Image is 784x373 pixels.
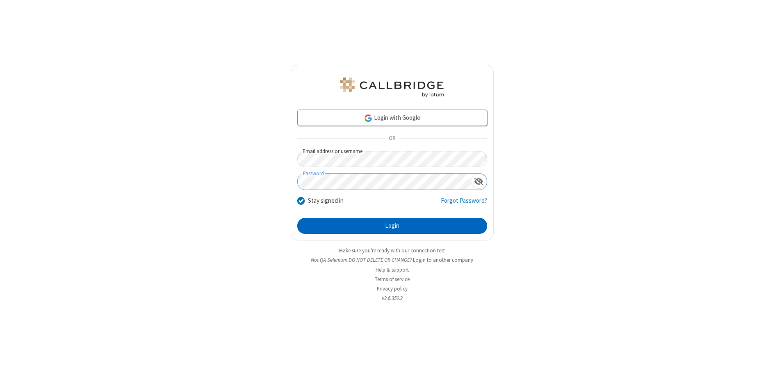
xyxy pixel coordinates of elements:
div: Show password [471,174,487,189]
input: Email address or username [297,151,487,167]
button: Login [297,218,487,234]
li: v2.6.350.2 [291,294,494,302]
a: Help & support [376,266,409,273]
a: Forgot Password? [441,196,487,212]
input: Password [298,174,471,190]
label: Stay signed in [308,196,344,206]
a: Make sure you're ready with our connection test [339,247,445,254]
img: QA Selenium DO NOT DELETE OR CHANGE [339,78,445,97]
li: Not QA Selenium DO NOT DELETE OR CHANGE? [291,256,494,264]
a: Terms of service [375,276,410,283]
a: Login with Google [297,110,487,126]
a: Privacy policy [377,285,408,292]
span: OR [385,133,399,144]
img: google-icon.png [364,114,373,123]
button: Login to another company [413,256,473,264]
